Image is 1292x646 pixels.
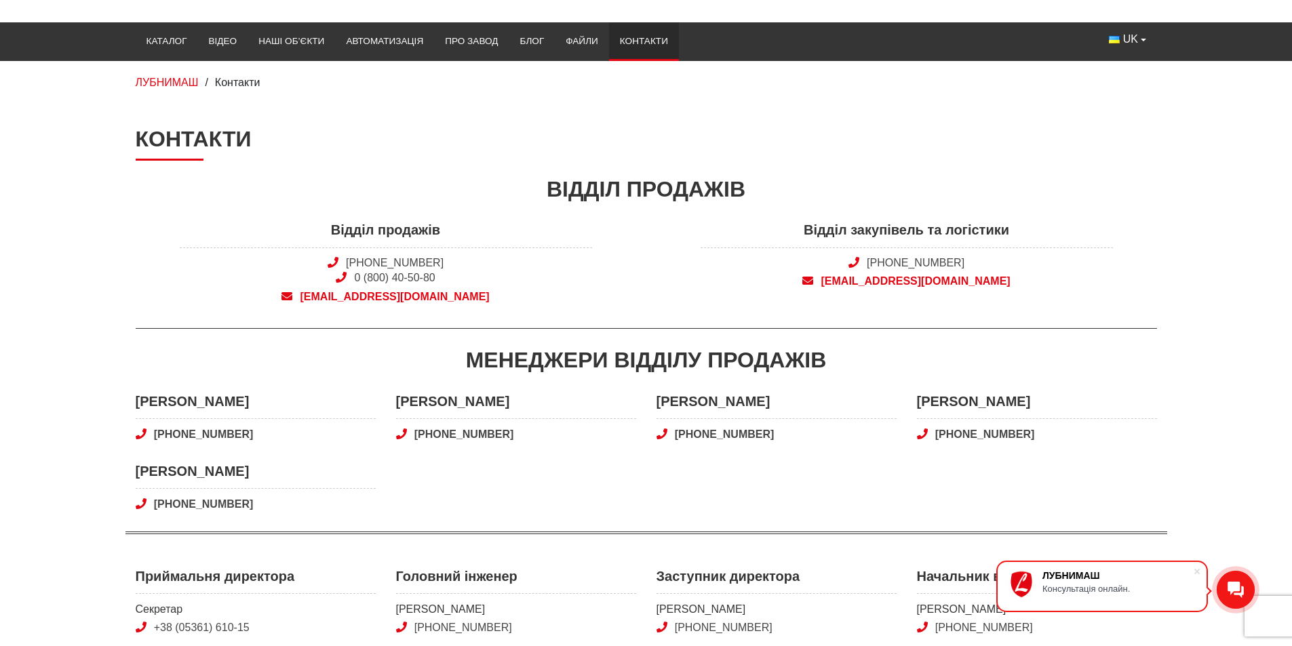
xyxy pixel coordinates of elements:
a: [PHONE_NUMBER] [136,497,376,512]
a: [PHONE_NUMBER] [935,622,1033,633]
span: Приймальня директора [136,567,376,594]
a: [PHONE_NUMBER] [396,427,636,442]
span: [PERSON_NAME] [917,392,1157,419]
div: ЛУБНИМАШ [1042,570,1193,581]
span: [PERSON_NAME] [917,602,1157,617]
span: Заступник директора [657,567,897,594]
a: [PHONE_NUMBER] [346,257,444,268]
span: [PERSON_NAME] [136,392,376,419]
span: [PERSON_NAME] [657,392,897,419]
span: [PERSON_NAME] [136,462,376,489]
div: Менеджери відділу продажів [136,345,1157,376]
img: Українська [1109,36,1120,43]
span: [PERSON_NAME] [657,602,897,617]
span: UK [1123,32,1138,47]
a: [PHONE_NUMBER] [414,622,512,633]
a: Наші об’єкти [248,26,335,56]
a: [PHONE_NUMBER] [136,427,376,442]
a: Файли [555,26,609,56]
a: Каталог [136,26,198,56]
a: +38 (05361) 610-15 [154,622,250,633]
a: [EMAIL_ADDRESS][DOMAIN_NAME] [180,289,592,304]
a: Блог [509,26,555,56]
a: Контакти [609,26,679,56]
a: 0 (800) 40-50-80 [355,272,435,283]
span: Начальник відділу продажів [917,567,1157,594]
a: Про завод [434,26,509,56]
span: Відділ продажів [180,220,592,247]
span: / [205,77,208,88]
span: Відділ закупівель та логістики [701,220,1113,247]
a: [PHONE_NUMBER] [917,427,1157,442]
a: ЛУБНИМАШ [136,77,199,88]
h1: Контакти [136,126,1157,160]
button: UK [1098,26,1156,52]
span: [PERSON_NAME] [396,392,636,419]
span: Контакти [215,77,260,88]
span: [PERSON_NAME] [396,602,636,617]
a: [PHONE_NUMBER] [657,427,897,442]
a: Автоматизація [335,26,434,56]
div: Консультація онлайн. [1042,584,1193,594]
div: Відділ продажів [136,174,1157,205]
span: Секретар [136,602,376,617]
a: Відео [198,26,248,56]
a: [EMAIL_ADDRESS][DOMAIN_NAME] [701,274,1113,289]
span: Головний інженер [396,567,636,594]
a: [PHONE_NUMBER] [675,622,772,633]
a: [PHONE_NUMBER] [867,257,964,268]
